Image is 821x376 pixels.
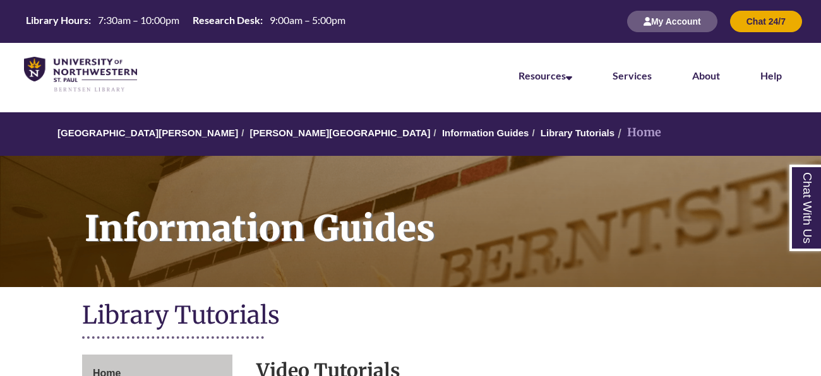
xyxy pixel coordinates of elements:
button: My Account [627,11,717,32]
span: 7:30am – 10:00pm [98,14,179,26]
img: UNWSP Library Logo [24,57,137,93]
th: Library Hours: [21,13,93,27]
a: Chat 24/7 [730,16,802,26]
li: Home [614,124,661,142]
a: [PERSON_NAME][GEOGRAPHIC_DATA] [249,127,430,138]
h1: Information Guides [71,156,821,271]
th: Research Desk: [188,13,265,27]
button: Chat 24/7 [730,11,802,32]
a: Services [613,69,652,81]
a: Resources [518,69,572,81]
a: [GEOGRAPHIC_DATA][PERSON_NAME] [57,127,238,138]
a: Library Tutorials [541,127,614,138]
a: Information Guides [442,127,529,138]
a: Hours Today [21,13,351,30]
table: Hours Today [21,13,351,29]
a: About [692,69,720,81]
a: Help [760,69,782,81]
h1: Library Tutorials [82,300,739,333]
a: My Account [627,16,717,26]
span: 9:00am – 5:00pm [270,14,345,26]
